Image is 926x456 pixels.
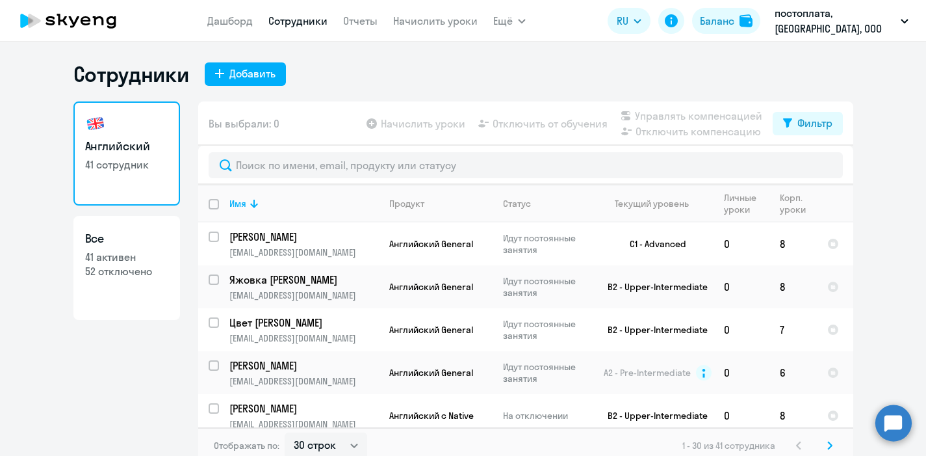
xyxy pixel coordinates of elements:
img: balance [740,14,752,27]
input: Поиск по имени, email, продукту или статусу [209,152,843,178]
p: [PERSON_NAME] [229,230,376,244]
td: 0 [714,351,769,394]
a: Отчеты [343,14,378,27]
div: Добавить [229,66,276,81]
button: Фильтр [773,112,843,135]
a: Цвет [PERSON_NAME] [229,315,378,330]
span: Английский General [389,367,473,379]
span: 1 - 30 из 41 сотрудника [682,440,775,451]
div: Текущий уровень [603,198,713,209]
a: [PERSON_NAME] [229,401,378,416]
div: Баланс [700,13,734,29]
a: [PERSON_NAME] [229,230,378,244]
span: Отображать по: [214,440,279,451]
p: Идут постоянные занятия [503,318,592,342]
div: Статус [503,198,531,209]
div: Личные уроки [724,192,760,215]
a: Дашборд [207,14,253,27]
td: 6 [769,351,817,394]
div: Имя [229,198,378,209]
p: 41 активен [85,250,168,264]
p: Идут постоянные занятия [503,232,592,256]
h3: Все [85,230,168,247]
td: B2 - Upper-Intermediate [593,308,714,351]
td: 0 [714,222,769,265]
img: english [85,113,106,134]
span: Английский General [389,324,473,336]
td: 0 [714,394,769,437]
h1: Сотрудники [73,61,189,87]
p: 41 сотрудник [85,157,168,172]
td: C1 - Advanced [593,222,714,265]
p: [EMAIL_ADDRESS][DOMAIN_NAME] [229,332,378,344]
a: Яжовка [PERSON_NAME] [229,273,378,287]
div: Фильтр [797,115,832,131]
button: RU [608,8,650,34]
td: 0 [714,308,769,351]
td: 7 [769,308,817,351]
div: Личные уроки [724,192,769,215]
td: 0 [714,265,769,308]
span: Английский с Native [389,410,474,422]
td: 8 [769,394,817,437]
p: На отключении [503,410,592,422]
div: Корп. уроки [780,192,808,215]
p: постоплата, [GEOGRAPHIC_DATA], ООО [775,5,895,36]
p: 52 отключено [85,264,168,278]
a: Английский41 сотрудник [73,101,180,206]
p: Яжовка [PERSON_NAME] [229,273,376,287]
p: [EMAIL_ADDRESS][DOMAIN_NAME] [229,247,378,258]
p: Идут постоянные занятия [503,361,592,384]
p: [PERSON_NAME] [229,401,376,416]
td: 8 [769,265,817,308]
span: Вы выбрали: 0 [209,116,279,131]
p: [EMAIL_ADDRESS][DOMAIN_NAME] [229,289,378,301]
div: Имя [229,198,246,209]
p: [PERSON_NAME] [229,358,376,373]
span: Английский General [389,281,473,293]
div: Продукт [389,198,424,209]
span: RU [617,13,628,29]
p: [EMAIL_ADDRESS][DOMAIN_NAME] [229,418,378,430]
a: [PERSON_NAME] [229,358,378,373]
button: Добавить [205,62,286,86]
p: Цвет [PERSON_NAME] [229,315,376,330]
p: [EMAIL_ADDRESS][DOMAIN_NAME] [229,375,378,387]
td: 8 [769,222,817,265]
a: Все41 активен52 отключено [73,216,180,320]
div: Продукт [389,198,492,209]
span: Ещё [493,13,513,29]
td: B2 - Upper-Intermediate [593,265,714,308]
a: Начислить уроки [393,14,478,27]
div: Статус [503,198,592,209]
div: Корп. уроки [780,192,816,215]
span: Английский General [389,238,473,250]
button: постоплата, [GEOGRAPHIC_DATA], ООО [768,5,915,36]
button: Ещё [493,8,526,34]
button: Балансbalance [692,8,760,34]
p: Идут постоянные занятия [503,275,592,299]
td: B2 - Upper-Intermediate [593,394,714,437]
span: A2 - Pre-Intermediate [604,367,691,379]
a: Сотрудники [268,14,328,27]
h3: Английский [85,138,168,155]
div: Текущий уровень [615,198,689,209]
